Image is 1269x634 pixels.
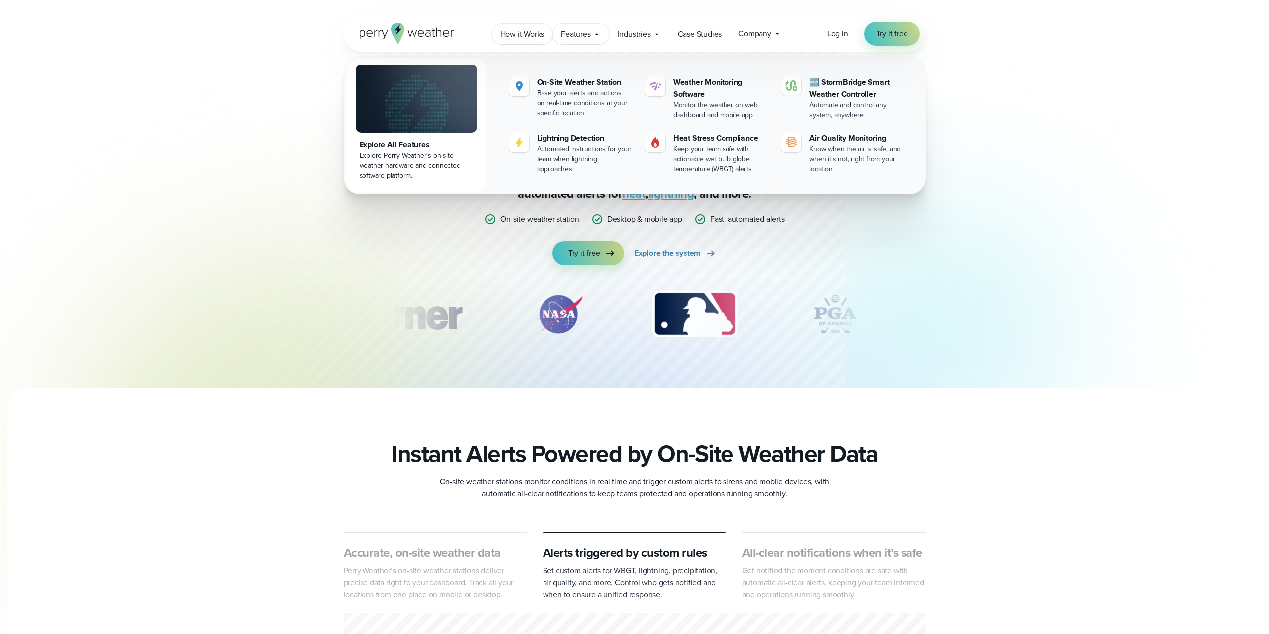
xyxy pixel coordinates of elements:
div: Base your alerts and actions on real-time conditions at your specific location [537,88,633,118]
a: Weather Monitoring Software Monitor the weather on web dashboard and mobile app [641,72,773,124]
p: Fast, automated alerts [710,213,785,225]
a: Air Quality Monitoring Know when the air is safe, and when it's not, right from your location [777,128,909,178]
a: On-Site Weather Station Base your alerts and actions on real-time conditions at your specific loc... [505,72,637,122]
span: Explore the system [634,247,701,259]
a: How it Works [492,24,553,44]
img: lightning-icon.svg [513,136,525,148]
div: 4 of 12 [795,289,875,339]
div: Heat Stress Compliance [673,132,769,144]
div: 2 of 12 [525,289,594,339]
div: Know when the air is safe, and when it's not, right from your location [809,144,906,174]
a: Heat Stress Compliance Keep your team safe with actionable wet bulb globe temperature (WBGT) alerts [641,128,773,178]
h3: All-clear notifications when it’s safe [742,545,926,561]
img: NASA.svg [525,289,594,339]
p: On-site weather station [500,213,579,225]
div: 🆕 StormBridge Smart Weather Controller [809,76,906,100]
img: Location.svg [513,80,525,92]
img: PGA.svg [795,289,875,339]
a: Explore All Features Explore Perry Weather's on-site weather hardware and connected software plat... [346,58,487,192]
img: MLB.svg [642,289,747,339]
div: On-Site Weather Station [537,76,633,88]
a: Explore the system [634,241,717,265]
img: Gas.svg [649,136,661,148]
p: Perry Weather’s on-site weather stations deliver precise data right to your dashboard. Track all ... [344,565,527,601]
div: 3 of 12 [642,289,747,339]
div: Explore Perry Weather's on-site weather hardware and connected software platform. [360,151,473,181]
p: Desktop & mobile app [607,213,682,225]
span: Features [561,28,590,40]
img: aqi-icon.svg [785,136,797,148]
a: Try it free [552,241,624,265]
span: Company [738,28,771,40]
div: Lightning Detection [537,132,633,144]
h3: Alerts triggered by custom rules [543,545,726,561]
div: Keep your team safe with actionable wet bulb globe temperature (WBGT) alerts [673,144,769,174]
img: Turner-Construction_1.svg [335,289,476,339]
div: Air Quality Monitoring [809,132,906,144]
span: Try it free [568,247,600,259]
div: Automated instructions for your team when lightning approaches [537,144,633,174]
h3: Accurate, on-site weather data [344,545,527,561]
a: Log in [827,28,848,40]
a: 🆕 StormBridge Smart Weather Controller Automate and control any system, anywhere [777,72,909,124]
p: Get notified the moment conditions are safe with automatic all-clear alerts, keeping your team in... [742,565,926,601]
p: Stop relying on weather apps you can’t trust — [PERSON_NAME] Weather delivers certainty with , ac... [435,154,834,202]
a: Case Studies [669,24,730,44]
p: On-site weather stations monitor conditions in real time and trigger custom alerts to sirens and ... [435,476,834,500]
span: Industries [618,28,651,40]
span: How it Works [500,28,544,40]
div: Explore All Features [360,139,473,151]
span: Case Studies [678,28,722,40]
div: Weather Monitoring Software [673,76,769,100]
p: Set custom alerts for WBGT, lightning, precipitation, air quality, and more. Control who gets not... [543,565,726,601]
div: 1 of 12 [335,289,476,339]
h2: Instant Alerts Powered by On-Site Weather Data [391,440,878,468]
a: Lightning Detection Automated instructions for your team when lightning approaches [505,128,637,178]
img: stormbridge-icon-V6.svg [785,80,797,91]
div: Monitor the weather on web dashboard and mobile app [673,100,769,120]
img: software-icon.svg [649,80,661,92]
div: Automate and control any system, anywhere [809,100,906,120]
div: slideshow [393,289,876,344]
span: Try it free [876,28,908,40]
a: Try it free [864,22,920,46]
span: Log in [827,28,848,39]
